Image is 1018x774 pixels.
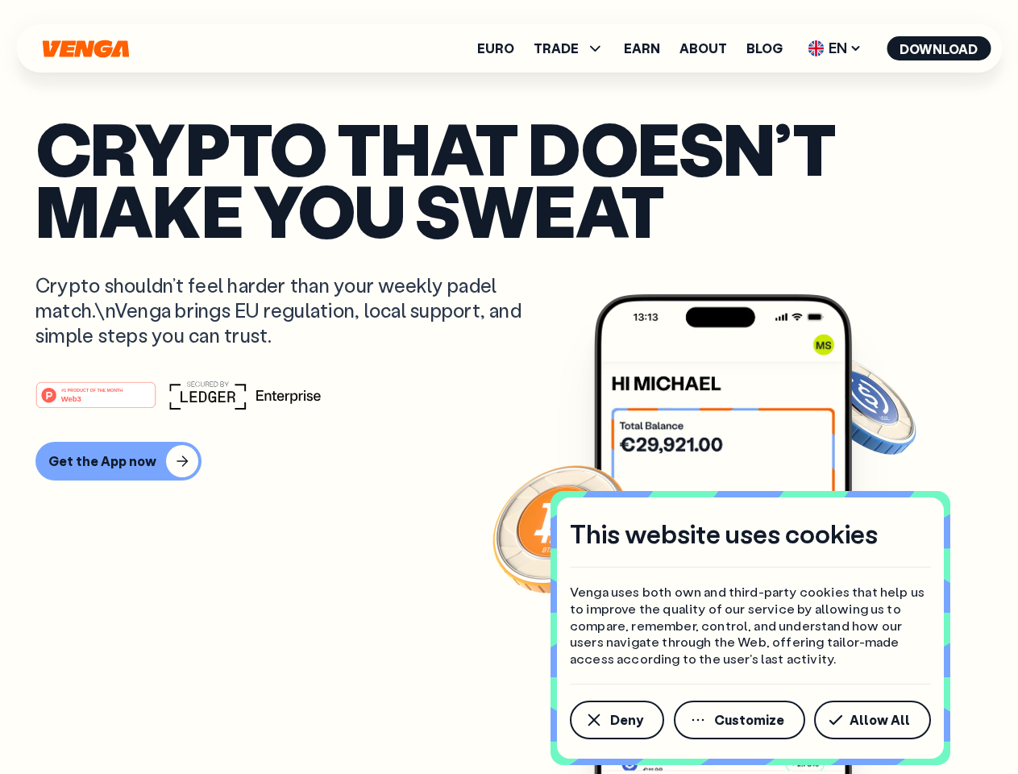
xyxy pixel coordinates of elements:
a: #1 PRODUCT OF THE MONTHWeb3 [35,391,156,412]
button: Download [887,36,991,60]
a: Euro [477,42,514,55]
span: TRADE [534,39,605,58]
button: Customize [674,701,805,739]
a: About [679,42,727,55]
span: Allow All [850,714,910,726]
p: Venga uses both own and third-party cookies that help us to improve the quality of our service by... [570,584,931,668]
button: Get the App now [35,442,202,481]
svg: Home [40,40,131,58]
h4: This website uses cookies [570,517,878,551]
p: Crypto shouldn’t feel harder than your weekly padel match.\nVenga brings EU regulation, local sup... [35,273,545,348]
img: USDC coin [804,347,920,463]
tspan: Web3 [61,393,81,402]
img: flag-uk [808,40,824,56]
span: Customize [714,714,784,726]
span: Deny [610,714,643,726]
a: Blog [746,42,783,55]
span: TRADE [534,42,579,55]
button: Deny [570,701,664,739]
tspan: #1 PRODUCT OF THE MONTH [61,387,123,392]
p: Crypto that doesn’t make you sweat [35,117,983,240]
button: Allow All [814,701,931,739]
div: Get the App now [48,453,156,469]
span: EN [802,35,867,61]
a: Get the App now [35,442,983,481]
img: Bitcoin [489,456,634,601]
a: Earn [624,42,660,55]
